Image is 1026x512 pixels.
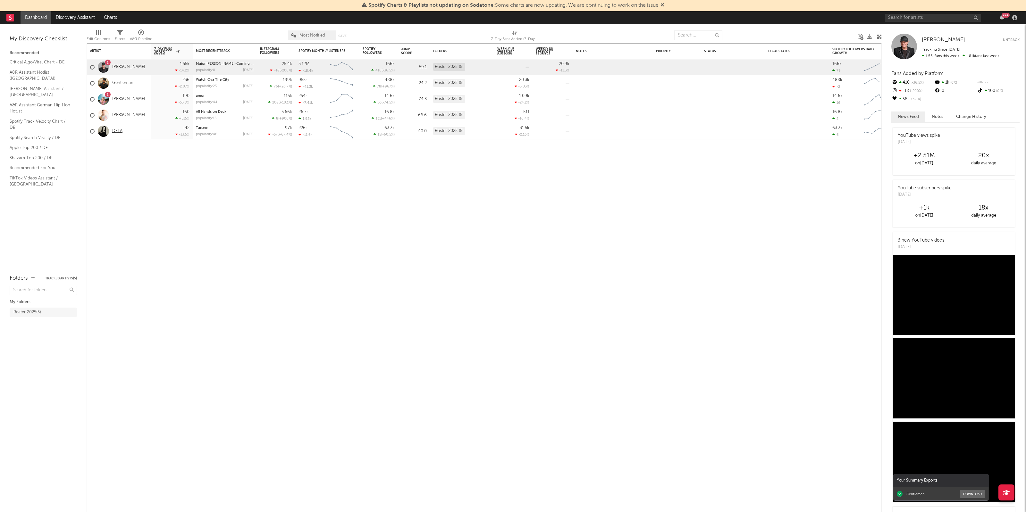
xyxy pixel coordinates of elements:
div: ( ) [374,132,395,136]
div: Jump Score [401,47,417,55]
a: Apple Top 200 / DE [10,144,71,151]
span: Tracking Since: [DATE] [922,48,960,52]
span: +900 % [279,117,291,120]
span: Dismiss [660,3,664,8]
button: Tracked Artists(5) [45,277,77,280]
div: Roster 2025 ( 5 ) [13,309,41,316]
div: -53.8 % [175,100,189,104]
button: Change History [950,111,993,122]
span: : Some charts are now updating. We are continuing to work on the issue [368,3,659,8]
span: +446 % [382,117,394,120]
div: ( ) [373,84,395,88]
div: Instagram Followers [260,47,282,55]
svg: Chart title [861,59,890,75]
div: Priority [656,49,682,53]
div: 7-Day Fans Added (7-Day Fans Added) [491,35,539,43]
div: ( ) [270,68,292,72]
div: -13.5 % [175,132,189,136]
div: -24.2 % [515,100,529,104]
span: 15 [378,133,381,136]
div: 955k [299,78,308,82]
a: All Hands on Deck [196,110,226,114]
div: Edit Columns [87,35,110,43]
div: +2.51M [895,152,954,160]
div: All Hands on Deck [196,110,254,114]
div: Most Recent Track [196,49,244,53]
div: 5.66k [282,110,292,114]
div: popularity: 0 [196,69,215,72]
a: A&R Assistant German Hip Hop Hotlist [10,102,71,115]
div: -18 [891,87,934,95]
input: Search... [674,30,722,40]
div: -14.2 % [175,68,189,72]
a: Dashboard [21,11,51,24]
div: Recommended [10,49,77,57]
div: Tanzen [196,126,254,130]
span: -18 [274,69,280,72]
div: popularity: 46 [196,133,217,136]
a: [PERSON_NAME] [112,96,145,102]
a: [PERSON_NAME] Assistant / [GEOGRAPHIC_DATA] [10,85,71,98]
div: Edit Columns [87,27,110,46]
div: 166k [385,62,395,66]
span: -13.8 % [907,98,921,101]
a: amor [196,94,205,98]
div: Spotify Followers [363,47,385,55]
div: 25.4k [282,62,292,66]
div: 74.3 [401,95,427,103]
div: 14.6k [384,94,395,98]
span: Fans Added by Platform [891,71,944,76]
div: Filters [115,27,125,46]
svg: Chart title [327,123,356,139]
span: 76 [274,85,278,88]
div: -41.3k [299,85,313,89]
div: 20.9k [559,62,569,66]
span: -57 [272,133,278,136]
button: Notes [925,111,950,122]
a: A&R Assistant Hotlist ([GEOGRAPHIC_DATA]) [10,69,71,82]
div: Legal Status [768,49,810,53]
div: Spotify Monthly Listeners [299,49,347,53]
div: 226k [299,126,308,130]
a: Watch Ova The City [196,78,229,82]
button: Download [960,490,985,498]
div: on [DATE] [895,160,954,167]
span: Weekly UK Streams [536,47,560,55]
div: [DATE] [243,85,254,88]
div: 2 [832,117,838,121]
a: Spotify Track Velocity Chart / DE [10,118,71,131]
button: Save [338,34,347,38]
span: 78 [377,85,381,88]
div: [DATE] [898,244,944,250]
span: +967 % [382,85,394,88]
div: 3 new YouTube videos [898,237,944,244]
div: amor [196,94,254,98]
div: 40.0 [401,128,427,135]
svg: Chart title [327,75,356,91]
div: -2.07 % [175,84,189,88]
a: Tanzen [196,126,208,130]
div: 7-Day Fans Added (7-Day Fans Added) [491,27,539,46]
div: 1.55k [180,62,189,66]
span: +26.7 % [279,85,291,88]
div: Watch Ova The City [196,78,254,82]
span: [PERSON_NAME] [922,37,965,43]
span: -36.5 % [910,81,924,85]
div: ( ) [268,100,292,104]
span: 0 % [949,81,957,85]
div: -- [977,78,1020,87]
div: 16.8k [832,110,843,114]
div: 1.92k [299,117,311,121]
div: 1.09k [519,94,529,98]
div: ( ) [374,100,395,104]
div: +515 % [175,116,189,120]
a: Spotify Search Virality / DE [10,134,71,141]
div: -7.41k [299,101,313,105]
span: +67.4 % [279,133,291,136]
div: Roster 2025 (5) [433,111,465,119]
div: -11.6k [299,133,313,137]
a: Discovery Assistant [51,11,99,24]
div: [DATE] [243,101,254,104]
div: 6 [832,133,839,137]
div: 160 [182,110,189,114]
